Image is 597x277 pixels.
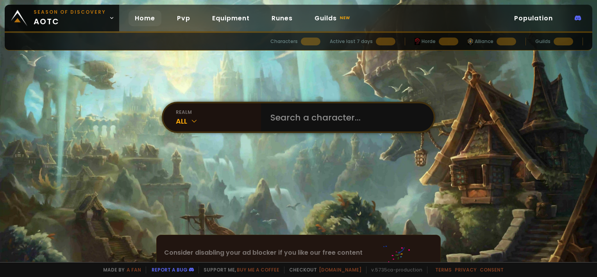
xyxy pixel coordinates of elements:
[508,10,559,26] a: Population
[127,266,141,273] a: a fan
[366,266,422,273] span: v. 5735ca - production
[98,266,141,273] span: Made by
[415,38,420,45] img: horde
[330,38,373,45] div: Active last 7 days
[5,5,119,31] a: Season of Discoveryaotc
[237,266,279,273] a: Buy me a coffee
[415,38,436,45] div: Horde
[34,9,106,16] small: Season of Discovery
[319,266,361,273] a: [DOMAIN_NAME]
[129,10,161,26] a: Home
[176,109,261,116] div: realm
[284,266,361,273] span: Checkout
[468,38,473,45] img: horde
[265,10,299,26] a: Runes
[171,10,197,26] a: Pvp
[270,38,298,45] div: Characters
[338,13,352,23] small: new
[176,116,261,126] div: All
[435,266,452,273] a: Terms
[480,266,504,273] a: Consent
[152,266,188,273] a: Report a bug
[206,10,256,26] a: Equipment
[198,266,279,273] span: Support me,
[468,38,493,45] div: Alliance
[157,235,440,270] div: Consider disabling your ad blocker if you like our free content
[34,9,106,27] span: aotc
[266,103,424,131] input: Search a character...
[455,266,477,273] a: Privacy
[308,10,358,26] a: Guildsnew
[535,38,551,45] div: Guilds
